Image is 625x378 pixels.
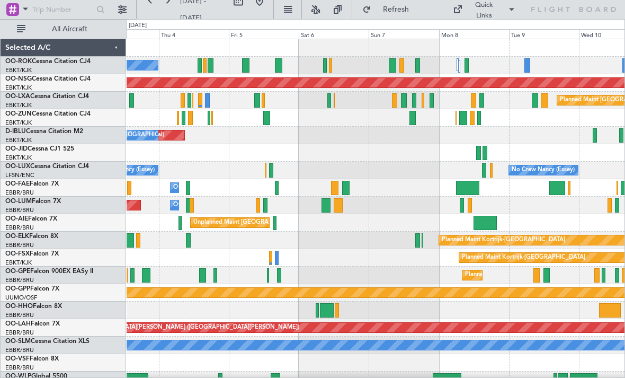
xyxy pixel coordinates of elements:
div: Mon 8 [439,29,509,39]
button: Quick Links [448,1,521,18]
span: OO-ROK [5,58,32,65]
div: Unplanned Maint [GEOGRAPHIC_DATA] ([GEOGRAPHIC_DATA] National) [193,215,392,231]
a: OO-GPPFalcon 7X [5,286,59,292]
a: OO-LUXCessna Citation CJ4 [5,163,89,170]
a: EBKT/KJK [5,119,32,127]
span: OO-LAH [5,321,31,327]
a: EBBR/BRU [5,276,34,284]
a: EBKT/KJK [5,101,32,109]
a: OO-ROKCessna Citation CJ4 [5,58,91,65]
span: OO-LXA [5,93,30,100]
a: EBBR/BRU [5,241,34,249]
span: OO-LUM [5,198,32,205]
a: EBBR/BRU [5,224,34,232]
a: EBKT/KJK [5,136,32,144]
button: All Aircraft [12,21,115,38]
div: Planned Maint Kortrijk-[GEOGRAPHIC_DATA] [462,250,585,266]
span: D-IBLU [5,128,26,135]
a: OO-LAHFalcon 7X [5,321,60,327]
span: OO-VSF [5,356,30,362]
a: OO-VSFFalcon 8X [5,356,59,362]
div: Owner Melsbroek Air Base [173,180,245,196]
div: Thu 4 [159,29,229,39]
a: OO-FAEFalcon 7X [5,181,59,187]
button: Refresh [358,1,421,18]
a: OO-LUMFalcon 7X [5,198,61,205]
div: Sat 6 [299,29,369,39]
span: OO-FSX [5,251,30,257]
a: EBBR/BRU [5,189,34,197]
a: EBKT/KJK [5,259,32,267]
span: OO-ZUN [5,111,32,117]
div: [DATE] [129,21,147,30]
div: No Crew Nancy (Essey) [512,162,575,178]
a: OO-JIDCessna CJ1 525 [5,146,74,152]
a: OO-ELKFalcon 8X [5,233,58,240]
div: Tue 9 [509,29,579,39]
div: Planned Maint Kortrijk-[GEOGRAPHIC_DATA] [442,232,565,248]
span: OO-JID [5,146,28,152]
a: OO-GPEFalcon 900EX EASy II [5,268,93,275]
span: Refresh [373,6,418,13]
div: Owner Melsbroek Air Base [173,197,245,213]
a: D-IBLUCessna Citation M2 [5,128,83,135]
span: OO-HHO [5,303,33,310]
input: Trip Number [32,2,93,17]
a: OO-HHOFalcon 8X [5,303,62,310]
a: OO-SLMCessna Citation XLS [5,338,90,345]
a: OO-FSXFalcon 7X [5,251,59,257]
a: EBKT/KJK [5,66,32,74]
div: Sun 7 [369,29,439,39]
a: EBBR/BRU [5,346,34,354]
span: OO-GPE [5,268,30,275]
span: OO-SLM [5,338,31,345]
a: EBBR/BRU [5,206,34,214]
span: OO-LUX [5,163,30,170]
span: OO-GPP [5,286,30,292]
a: OO-ZUNCessna Citation CJ4 [5,111,91,117]
a: OO-AIEFalcon 7X [5,216,57,222]
a: OO-NSGCessna Citation CJ4 [5,76,91,82]
span: OO-NSG [5,76,32,82]
a: EBBR/BRU [5,329,34,337]
a: OO-LXACessna Citation CJ4 [5,93,89,100]
span: OO-ELK [5,233,29,240]
a: UUMO/OSF [5,294,37,302]
a: EBKT/KJK [5,84,32,92]
a: EBBR/BRU [5,311,34,319]
a: EBKT/KJK [5,154,32,162]
a: EBBR/BRU [5,364,34,372]
a: LFSN/ENC [5,171,34,179]
span: OO-AIE [5,216,28,222]
span: OO-FAE [5,181,30,187]
div: Fri 5 [229,29,299,39]
span: All Aircraft [28,25,112,33]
